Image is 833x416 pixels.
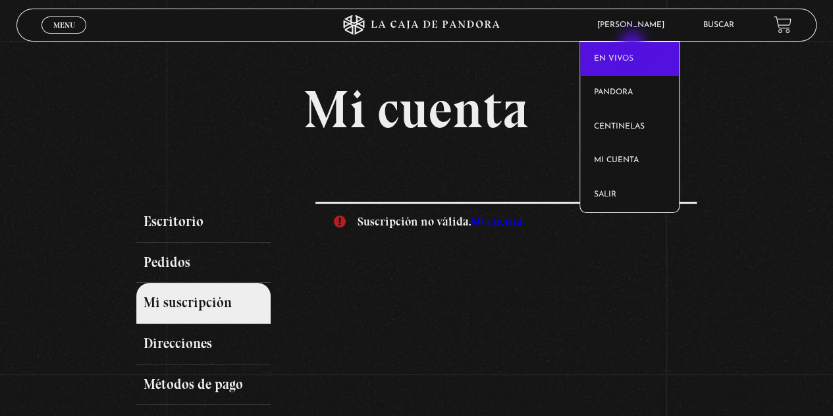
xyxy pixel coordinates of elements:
span: [PERSON_NAME] [591,21,678,29]
span: Menu [53,21,75,29]
a: Escritorio [136,202,271,243]
a: Centinelas [580,110,679,144]
a: Buscar [703,21,734,29]
div: Suscripción no válida. [315,202,696,239]
a: En vivos [580,42,679,76]
h1: Mi cuenta [136,83,696,136]
a: Mi cuenta [580,144,679,178]
a: Direcciones [136,324,271,365]
a: Métodos de pago [136,365,271,405]
a: Mi suscripción [136,283,271,324]
a: Mi cuenta [470,214,522,229]
a: Pedidos [136,243,271,283]
a: Salir [580,178,679,212]
span: Cerrar [49,32,80,41]
a: View your shopping cart [774,16,792,34]
a: Pandora [580,76,679,110]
